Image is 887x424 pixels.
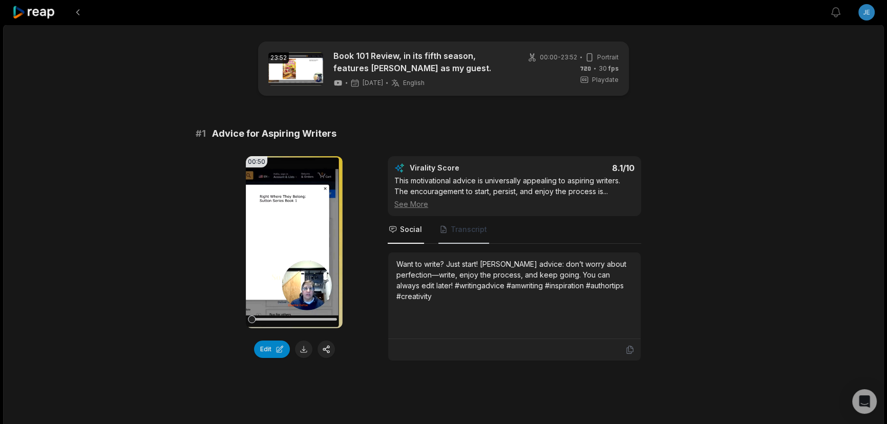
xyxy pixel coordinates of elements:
div: Open Intercom Messenger [852,389,877,414]
span: Transcript [451,224,487,235]
span: 30 [599,64,619,73]
button: Edit [254,341,290,358]
nav: Tabs [388,216,641,244]
div: This motivational advice is universally appealing to aspiring writers. The encouragement to start... [394,175,635,209]
a: Book 101 Review, in its fifth season, features [PERSON_NAME] as my guest. [333,50,510,74]
div: 8.1 /10 [525,163,635,173]
span: [DATE] [363,79,383,87]
span: English [403,79,425,87]
div: Virality Score [410,163,520,173]
video: Your browser does not support mp4 format. [246,156,343,328]
span: Portrait [597,53,619,62]
div: Want to write? Just start! [PERSON_NAME] advice: don’t worry about perfection—write, enjoy the pr... [396,259,632,302]
span: Advice for Aspiring Writers [212,126,336,141]
span: Social [400,224,422,235]
span: fps [608,65,619,72]
span: 00:00 - 23:52 [540,53,577,62]
span: Playdate [592,75,619,84]
div: See More [394,199,635,209]
span: # 1 [196,126,206,141]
